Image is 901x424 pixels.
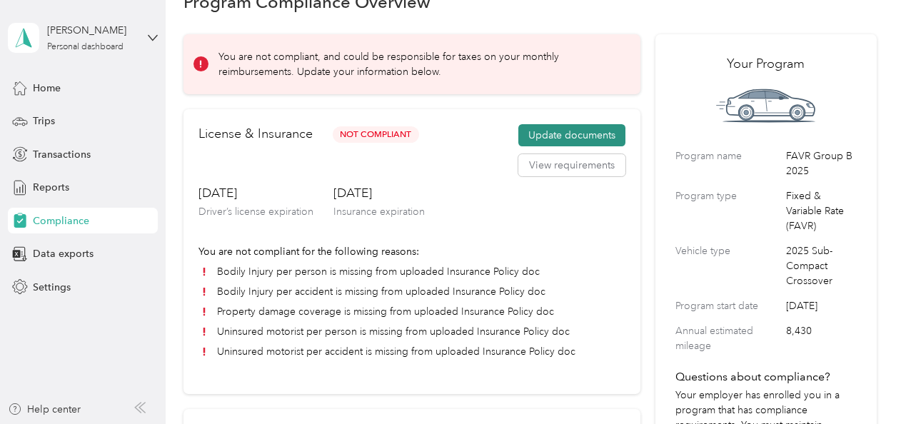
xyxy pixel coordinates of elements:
span: Fixed & Variable Rate (FAVR) [786,188,857,233]
h3: [DATE] [333,184,425,202]
p: Driver’s license expiration [198,204,313,219]
li: Uninsured motorist per accident is missing from uploaded Insurance Policy doc [198,344,625,359]
span: Reports [33,180,69,195]
li: Bodily Injury per person is missing from uploaded Insurance Policy doc [198,264,625,279]
div: Personal dashboard [47,43,124,51]
span: Transactions [33,147,91,162]
span: FAVR Group B 2025 [786,148,857,178]
li: Bodily Injury per accident is missing from uploaded Insurance Policy doc [198,284,625,299]
button: Help center [8,402,81,417]
h2: License & Insurance [198,124,313,143]
span: Data exports [33,246,94,261]
h2: Your Program [675,54,857,74]
span: 8,430 [786,323,857,353]
span: Compliance [33,213,89,228]
button: View requirements [518,154,625,177]
span: Not Compliant [333,126,419,143]
label: Vehicle type [675,243,781,288]
span: Home [33,81,61,96]
label: Program start date [675,298,781,313]
iframe: Everlance-gr Chat Button Frame [821,344,901,424]
span: 2025 Sub-Compact Crossover [786,243,857,288]
li: Property damage coverage is missing from uploaded Insurance Policy doc [198,304,625,319]
button: Update documents [518,124,625,147]
h3: [DATE] [198,184,313,202]
span: Trips [33,113,55,128]
li: Uninsured motorist per person is missing from uploaded Insurance Policy doc [198,324,625,339]
p: You are not compliant, and could be responsible for taxes on your monthly reimbursements. Update ... [218,49,620,79]
p: You are not compliant for the following reasons: [198,244,625,259]
span: [DATE] [786,298,857,313]
div: [PERSON_NAME] [47,23,136,38]
label: Program name [675,148,781,178]
label: Program type [675,188,781,233]
h4: Questions about compliance? [675,368,857,385]
span: Settings [33,280,71,295]
label: Annual estimated mileage [675,323,781,353]
p: Insurance expiration [333,204,425,219]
